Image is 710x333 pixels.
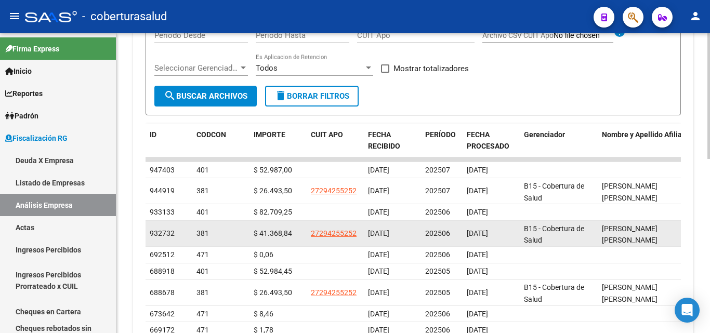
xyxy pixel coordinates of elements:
[150,166,175,174] span: 947403
[196,267,209,275] span: 401
[5,132,68,144] span: Fiscalización RG
[150,229,175,237] span: 932732
[307,124,364,158] datatable-header-cell: CUIT APO
[265,86,359,106] button: Borrar Filtros
[82,5,167,28] span: - coberturasalud
[467,250,488,259] span: [DATE]
[311,229,357,237] span: 27294255252
[524,224,584,245] span: B15 - Cobertura de Salud
[196,310,209,318] span: 471
[602,283,658,303] span: [PERSON_NAME] [PERSON_NAME]
[164,89,176,102] mat-icon: search
[467,310,488,318] span: [DATE]
[164,91,247,101] span: Buscar Archivos
[196,250,209,259] span: 471
[5,88,43,99] span: Reportes
[254,229,292,237] span: $ 41.368,84
[689,10,702,22] mat-icon: person
[368,288,389,297] span: [DATE]
[196,288,209,297] span: 381
[150,250,175,259] span: 692512
[196,229,209,237] span: 381
[602,130,690,139] span: Nombre y Apellido Afiliado
[150,310,175,318] span: 673642
[254,166,292,174] span: $ 52.987,00
[467,208,488,216] span: [DATE]
[150,187,175,195] span: 944919
[524,283,584,303] span: B15 - Cobertura de Salud
[393,62,469,75] span: Mostrar totalizadores
[150,267,175,275] span: 688918
[254,130,285,139] span: IMPORTE
[467,166,488,174] span: [DATE]
[254,208,292,216] span: $ 82.709,25
[425,166,450,174] span: 202507
[524,130,565,139] span: Gerenciador
[254,310,273,318] span: $ 8,46
[602,182,658,202] span: [PERSON_NAME] [PERSON_NAME]
[150,288,175,297] span: 688678
[8,10,21,22] mat-icon: menu
[425,187,450,195] span: 202507
[425,229,450,237] span: 202506
[256,63,278,73] span: Todos
[196,130,226,139] span: CODCON
[368,229,389,237] span: [DATE]
[274,91,349,101] span: Borrar Filtros
[602,224,658,245] span: [PERSON_NAME] [PERSON_NAME]
[425,250,450,259] span: 202506
[368,250,389,259] span: [DATE]
[196,187,209,195] span: 381
[146,124,192,158] datatable-header-cell: ID
[421,124,463,158] datatable-header-cell: PERÍODO
[254,187,292,195] span: $ 26.493,50
[150,208,175,216] span: 933133
[154,86,257,106] button: Buscar Archivos
[425,288,450,297] span: 202505
[274,89,287,102] mat-icon: delete
[467,229,488,237] span: [DATE]
[425,130,456,139] span: PERÍODO
[368,267,389,275] span: [DATE]
[425,208,450,216] span: 202506
[196,208,209,216] span: 401
[249,124,307,158] datatable-header-cell: IMPORTE
[482,31,554,39] span: Archivo CSV CUIT Apo
[368,130,400,151] span: FECHA RECIBIDO
[675,298,700,323] div: Open Intercom Messenger
[5,110,38,122] span: Padrón
[554,31,613,41] input: Archivo CSV CUIT Apo
[467,267,488,275] span: [DATE]
[463,124,520,158] datatable-header-cell: FECHA PROCESADO
[364,124,421,158] datatable-header-cell: FECHA RECIBIDO
[467,288,488,297] span: [DATE]
[311,187,357,195] span: 27294255252
[254,267,292,275] span: $ 52.984,45
[5,65,32,77] span: Inicio
[5,43,59,55] span: Firma Express
[311,288,357,297] span: 27294255252
[254,288,292,297] span: $ 26.493,50
[368,187,389,195] span: [DATE]
[196,166,209,174] span: 401
[254,250,273,259] span: $ 0,06
[425,310,450,318] span: 202506
[192,124,229,158] datatable-header-cell: CODCON
[311,130,343,139] span: CUIT APO
[368,166,389,174] span: [DATE]
[368,310,389,318] span: [DATE]
[467,130,509,151] span: FECHA PROCESADO
[154,63,239,73] span: Seleccionar Gerenciador
[425,267,450,275] span: 202505
[524,182,584,202] span: B15 - Cobertura de Salud
[150,130,156,139] span: ID
[467,187,488,195] span: [DATE]
[368,208,389,216] span: [DATE]
[520,124,598,158] datatable-header-cell: Gerenciador
[598,124,702,158] datatable-header-cell: Nombre y Apellido Afiliado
